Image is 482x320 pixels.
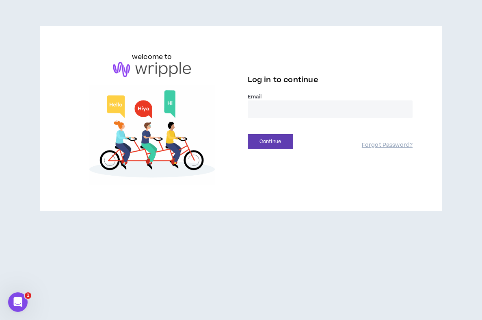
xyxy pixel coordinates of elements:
[248,75,318,85] span: Log in to continue
[8,292,28,312] iframe: Intercom live chat
[248,134,293,149] button: Continue
[248,93,413,100] label: Email
[132,52,172,62] h6: welcome to
[25,292,31,299] span: 1
[113,62,191,77] img: logo-brand.png
[69,85,235,185] img: Welcome to Wripple
[362,141,413,149] a: Forgot Password?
